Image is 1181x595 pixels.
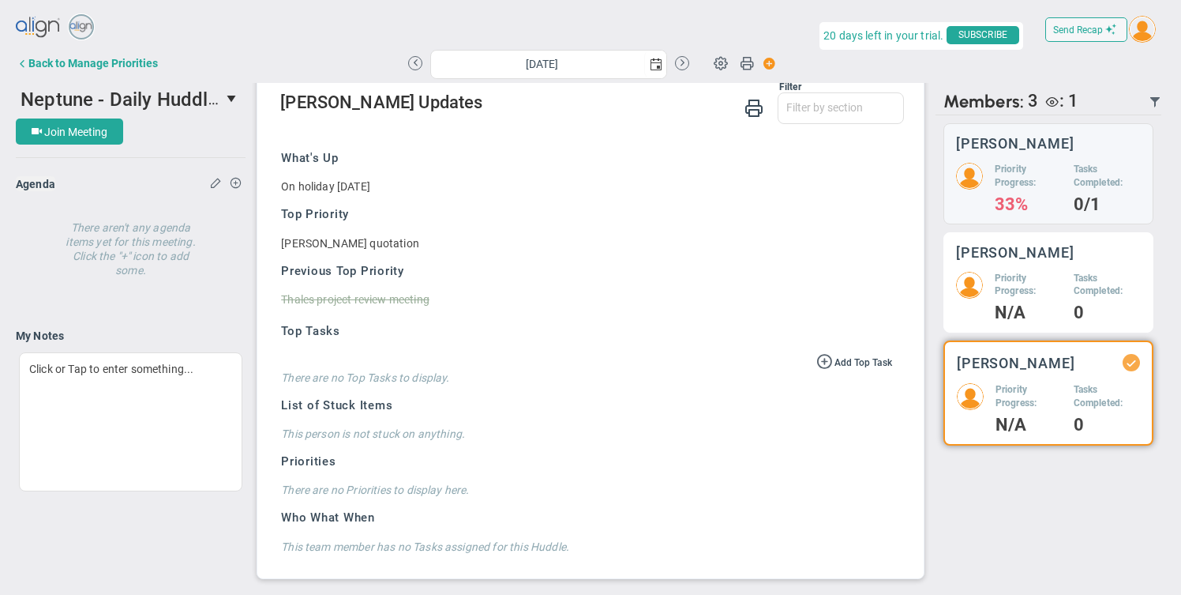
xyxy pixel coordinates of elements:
input: Filter by section [778,93,903,122]
img: 204800.Person.photo [956,272,983,299]
span: [PERSON_NAME] quotation [281,237,419,250]
img: align-logo.svg [16,12,62,43]
span: Members: [943,91,1024,112]
span: SUBSCRIBE [947,26,1019,44]
span: Add Top Task [834,357,892,368]
h3: [PERSON_NAME] [956,136,1074,151]
h3: [PERSON_NAME] [957,356,1075,371]
span: Neptune - Daily Huddle [21,86,219,111]
h3: Priorities [281,454,892,470]
h4: There aren't any agenda items yet for this meeting. Click the "+" icon to add some. [62,209,200,277]
h4: My Notes [16,329,246,343]
button: Join Meeting [16,119,123,145]
span: 20 days left in your trial. [823,26,943,46]
h4: There are no Top Tasks to display. [281,371,892,385]
h3: Previous Top Priority [281,263,892,280]
h3: [PERSON_NAME] [956,245,1074,260]
img: 204746.Person.photo [1129,16,1156,43]
div: Craig Churchill is a Viewer. [1038,91,1078,112]
h4: N/A [995,306,1062,320]
span: Join Meeting [44,126,107,138]
div: Thales project review meeting [281,292,429,307]
span: Print Huddle [740,55,754,77]
button: Add Top Task [816,352,892,370]
span: 1 [1068,91,1078,111]
h4: There are no Priorities to display here. [281,483,892,497]
div: Click or Tap to enter something... [19,352,242,491]
h5: Tasks Completed: [1074,163,1141,190]
span: Action Button [755,53,776,74]
h4: This person is not stuck on anything. [281,427,892,441]
h3: What's Up [281,150,892,167]
span: Send Recap [1053,24,1103,36]
h4: 0 [1074,418,1140,432]
h5: Priority Progress: [995,272,1062,299]
button: Send Recap [1045,17,1127,42]
h4: This team member has no Tasks assigned for this Huddle. [281,540,892,554]
h3: Top Tasks [281,323,892,340]
span: 3 [1028,91,1038,112]
span: select [221,85,246,112]
h5: Priority Progress: [995,163,1062,190]
span: Huddle Settings [706,47,736,77]
span: On holiday [DATE] [281,180,370,193]
span: select [644,51,666,78]
div: Back to Manage Priorities [28,57,158,70]
h4: N/A [995,418,1062,432]
h4: 0/1 [1074,198,1141,212]
h5: Priority Progress: [995,383,1062,410]
span: Print Huddle Member Updates [744,97,763,117]
div: Updated Status [1126,357,1137,368]
div: Filter [280,81,801,92]
span: : [1059,91,1064,111]
h4: 33% [995,198,1062,212]
button: Back to Manage Priorities [16,47,158,79]
img: 204799.Person.photo [957,383,984,410]
h3: Top Priority [281,206,892,223]
h3: List of Stuck Items [281,397,892,414]
h5: Tasks Completed: [1074,383,1140,410]
h2: [PERSON_NAME] Updates [280,92,904,115]
h4: 0 [1074,306,1141,320]
h5: Tasks Completed: [1074,272,1141,299]
img: 204747.Person.photo [956,163,983,190]
h3: Who What When [281,510,892,526]
span: Agenda [16,178,55,190]
span: Filter Updated Members [1149,96,1161,108]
